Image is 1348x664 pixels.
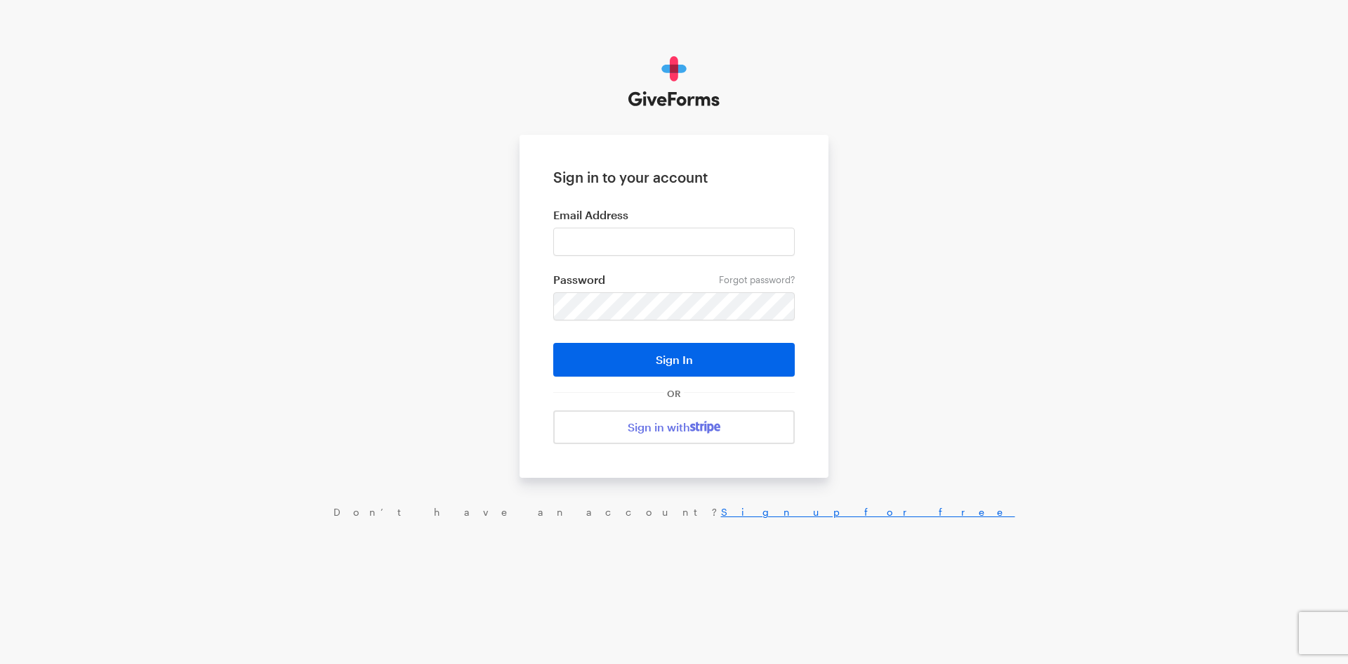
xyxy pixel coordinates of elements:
label: Password [553,273,795,287]
a: Sign in with [553,410,795,444]
div: Don’t have an account? [14,506,1334,519]
label: Email Address [553,208,795,222]
button: Sign In [553,343,795,377]
a: Sign up for free [721,506,1015,518]
img: stripe-07469f1003232ad58a8838275b02f7af1ac9ba95304e10fa954b414cd571f63b.svg [690,421,720,434]
a: Forgot password? [719,274,795,285]
img: GiveForms [628,56,720,107]
span: OR [664,388,684,399]
h1: Sign in to your account [553,169,795,185]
